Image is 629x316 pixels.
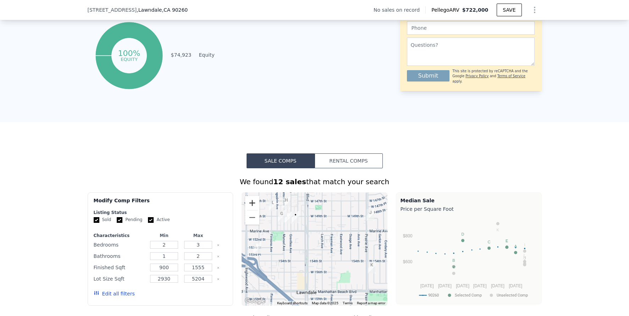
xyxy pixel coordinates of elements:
span: [STREET_ADDRESS] [88,6,137,13]
img: Google [243,297,267,306]
div: Min [148,233,180,238]
button: Clear [217,255,220,258]
tspan: equity [121,56,138,62]
tspan: 100% [118,49,140,58]
div: 4603 W 161st St [266,302,274,314]
text: D [461,232,464,236]
td: $74,923 [171,51,192,59]
a: Terms [343,301,353,305]
div: Bedrooms [94,240,146,250]
strong: 12 sales [273,177,306,186]
text: I [524,243,525,247]
text: Selected Comp [455,293,482,298]
button: Keyboard shortcuts [277,301,308,306]
td: Equity [198,51,230,59]
text: 90260 [428,293,439,298]
button: Show Options [528,3,542,17]
button: Zoom out [245,210,259,225]
input: Pending [117,217,122,223]
div: Price per Square Foot [401,204,537,214]
div: No sales on record [374,6,425,13]
div: 14919 Mansel Ave [278,210,286,222]
button: Clear [217,278,220,281]
button: Submit [407,70,450,81]
text: A [514,244,517,248]
svg: A chart. [401,214,537,303]
div: Finished Sqft [94,263,146,272]
div: 15519 Roselle Ave [368,261,376,273]
text: L [523,253,525,258]
span: , Lawndale [137,6,188,13]
text: [DATE] [438,283,452,288]
text: J [524,256,526,261]
label: Pending [117,217,142,223]
text: [DATE] [473,283,486,288]
text: B [452,258,455,263]
div: This site is protected by reCAPTCHA and the Google and apply. [452,69,534,84]
button: Sale Comps [247,153,315,168]
text: C [487,240,490,244]
div: 3944 W 149th St [366,209,374,221]
input: Phone [407,21,535,35]
a: Terms of Service [497,74,525,78]
span: Pellego ARV [431,6,462,13]
text: [DATE] [509,283,522,288]
input: Active [148,217,154,223]
div: 14728 Mansel Ave [282,197,290,209]
button: Edit all filters [94,290,135,297]
a: Report a map error [357,301,385,305]
button: Clear [217,266,220,269]
div: 14927 Grevillea Ave [285,211,292,224]
a: Open this area in Google Maps (opens a new window) [243,297,267,306]
text: [DATE] [456,283,469,288]
button: Clear [217,244,220,247]
span: , CA 90260 [162,7,188,13]
text: [DATE] [491,283,504,288]
a: Privacy Policy [465,74,489,78]
div: 14806 Firmona Ave [269,199,277,211]
text: K [496,228,499,232]
label: Sold [94,217,111,223]
div: Lot Size Sqft [94,274,146,284]
text: G [452,265,455,269]
div: Median Sale [401,197,537,204]
div: Max [183,233,214,238]
text: $600 [403,259,412,264]
span: Map data ©2025 [312,301,338,305]
text: F [506,239,508,243]
div: Characteristics [94,233,146,238]
button: Rental Comps [315,153,383,168]
div: We found that match your search [88,177,542,187]
text: [DATE] [420,283,434,288]
text: Unselected Comp [497,293,528,298]
label: Active [148,217,170,223]
button: SAVE [497,4,522,16]
span: $722,000 [462,7,489,13]
text: $800 [403,233,412,238]
div: 14925 Burin Ave [292,211,299,223]
button: Zoom in [245,196,259,210]
input: Sold [94,217,99,223]
div: Modify Comp Filters [94,197,227,210]
div: Listing Status [94,210,227,215]
div: 15321 Condon Ave [253,242,261,254]
div: Bathrooms [94,251,146,261]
